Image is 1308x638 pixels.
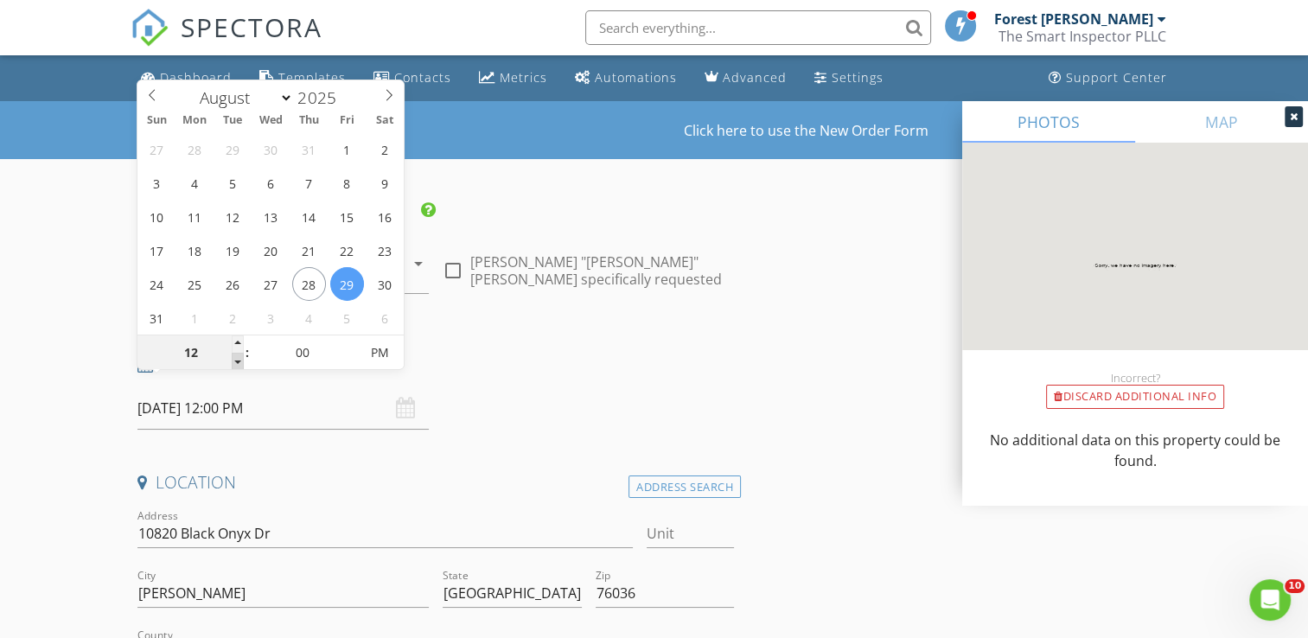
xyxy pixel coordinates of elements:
span: September 4, 2025 [292,301,326,335]
span: July 28, 2025 [178,132,212,166]
iframe: Intercom live chat [1249,579,1291,621]
span: August 16, 2025 [368,200,402,233]
span: 10 [1285,579,1305,593]
span: September 6, 2025 [368,301,402,335]
img: streetview [962,143,1308,392]
span: Click to toggle [356,335,404,370]
a: Automations (Basic) [568,62,684,94]
span: August 4, 2025 [178,166,212,200]
span: Sun [137,115,175,126]
span: August 30, 2025 [368,267,402,301]
span: September 2, 2025 [216,301,250,335]
span: August 9, 2025 [368,166,402,200]
span: August 2, 2025 [368,132,402,166]
span: August 14, 2025 [292,200,326,233]
div: Contacts [394,69,451,86]
img: The Best Home Inspection Software - Spectora [131,9,169,47]
span: August 6, 2025 [254,166,288,200]
div: Automations [595,69,677,86]
span: August 8, 2025 [330,166,364,200]
span: September 5, 2025 [330,301,364,335]
div: Address Search [628,475,741,499]
label: [PERSON_NAME] "[PERSON_NAME]" [PERSON_NAME] specifically requested [470,253,734,288]
p: No additional data on this property could be found. [983,430,1287,471]
h4: Location [137,471,734,494]
span: August 26, 2025 [216,267,250,301]
span: Thu [290,115,328,126]
a: MAP [1135,101,1308,143]
div: Forest [PERSON_NAME] [994,10,1153,28]
span: August 23, 2025 [368,233,402,267]
span: Wed [252,115,290,126]
span: August 25, 2025 [178,267,212,301]
a: Contacts [367,62,458,94]
span: : [244,335,249,370]
span: August 27, 2025 [254,267,288,301]
span: August 12, 2025 [216,200,250,233]
input: Select date [137,387,429,430]
span: SPECTORA [181,9,322,45]
a: Click here to use the New Order Form [684,124,928,137]
a: Support Center [1042,62,1174,94]
a: Dashboard [134,62,239,94]
div: Discard Additional info [1046,385,1224,409]
div: Templates [278,69,346,86]
a: PHOTOS [962,101,1135,143]
span: August 28, 2025 [292,267,326,301]
span: August 7, 2025 [292,166,326,200]
span: August 11, 2025 [178,200,212,233]
span: August 10, 2025 [140,200,174,233]
span: August 1, 2025 [330,132,364,166]
input: Year [293,86,350,109]
div: Incorrect? [962,371,1308,385]
a: Settings [807,62,890,94]
span: Mon [175,115,214,126]
div: Metrics [500,69,547,86]
span: August 20, 2025 [254,233,288,267]
a: Templates [252,62,353,94]
span: August 19, 2025 [216,233,250,267]
div: The Smart Inspector PLLC [999,28,1166,45]
div: Settings [832,69,884,86]
span: August 21, 2025 [292,233,326,267]
span: July 27, 2025 [140,132,174,166]
span: August 31, 2025 [140,301,174,335]
i: arrow_drop_down [408,253,429,274]
span: August 15, 2025 [330,200,364,233]
span: September 3, 2025 [254,301,288,335]
h4: Date/Time [137,353,734,375]
a: SPECTORA [131,23,322,60]
span: August 24, 2025 [140,267,174,301]
div: Support Center [1066,69,1167,86]
span: August 5, 2025 [216,166,250,200]
span: Sat [366,115,404,126]
a: Metrics [472,62,554,94]
span: September 1, 2025 [178,301,212,335]
span: August 13, 2025 [254,200,288,233]
span: August 17, 2025 [140,233,174,267]
a: Advanced [698,62,794,94]
span: Fri [328,115,366,126]
span: August 18, 2025 [178,233,212,267]
div: Dashboard [160,69,232,86]
span: August 3, 2025 [140,166,174,200]
span: July 29, 2025 [216,132,250,166]
span: Tue [214,115,252,126]
input: Search everything... [585,10,931,45]
span: July 31, 2025 [292,132,326,166]
span: August 29, 2025 [330,267,364,301]
span: August 22, 2025 [330,233,364,267]
div: Advanced [723,69,787,86]
span: July 30, 2025 [254,132,288,166]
